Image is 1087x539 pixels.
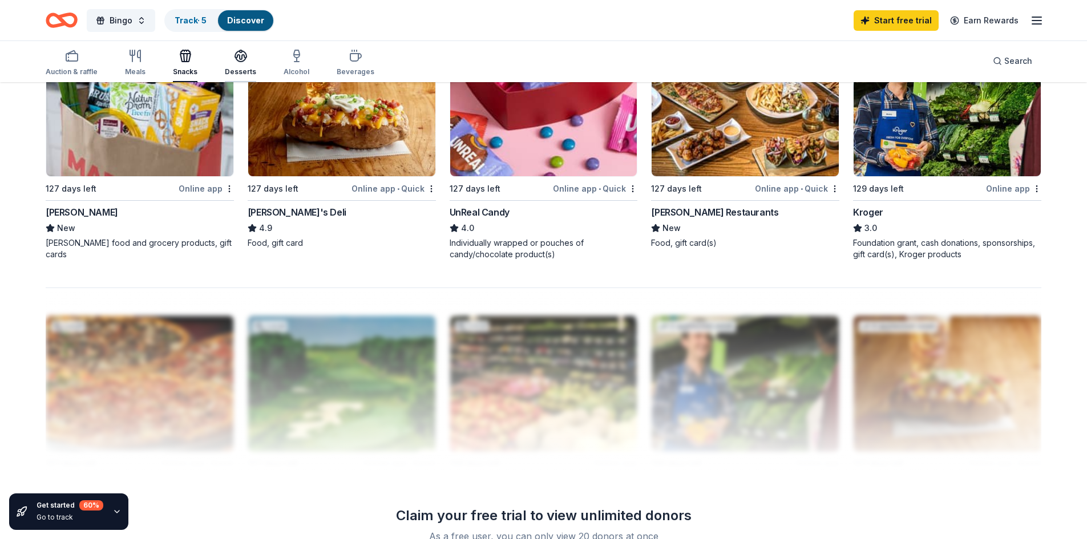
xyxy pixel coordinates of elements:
[87,9,155,32] button: Bingo
[450,205,510,219] div: UnReal Candy
[248,40,436,249] a: Image for Jason's Deli4 applieslast week127 days leftOnline app•Quick[PERSON_NAME]'s Deli4.9Food,...
[450,237,638,260] div: Individually wrapped or pouches of candy/chocolate product(s)
[248,182,298,196] div: 127 days left
[755,181,839,196] div: Online app Quick
[173,44,197,82] button: Snacks
[853,40,1041,260] a: Image for Kroger2 applieslast week129 days leftOnline appKroger3.0Foundation grant, cash donation...
[46,7,78,34] a: Home
[984,50,1041,72] button: Search
[46,182,96,196] div: 127 days left
[284,44,309,82] button: Alcohol
[651,40,839,249] a: Image for Thompson Restaurants127 days leftOnline app•Quick[PERSON_NAME] RestaurantsNewFood, gift...
[854,10,939,31] a: Start free trial
[652,40,839,176] img: Image for Thompson Restaurants
[651,205,778,219] div: [PERSON_NAME] Restaurants
[651,182,702,196] div: 127 days left
[397,184,399,193] span: •
[46,40,234,260] a: Image for MARTIN'SLocal127 days leftOnline app[PERSON_NAME]New[PERSON_NAME] food and grocery prod...
[37,500,103,510] div: Get started
[461,221,474,235] span: 4.0
[46,67,98,76] div: Auction & raffle
[943,10,1025,31] a: Earn Rewards
[46,205,118,219] div: [PERSON_NAME]
[986,181,1041,196] div: Online app
[379,506,708,525] div: Claim your free trial to view unlimited donors
[854,40,1041,176] img: Image for Kroger
[599,184,601,193] span: •
[173,67,197,76] div: Snacks
[227,15,264,25] a: Discover
[651,237,839,249] div: Food, gift card(s)
[179,181,234,196] div: Online app
[225,67,256,76] div: Desserts
[46,237,234,260] div: [PERSON_NAME] food and grocery products, gift cards
[37,513,103,522] div: Go to track
[853,205,883,219] div: Kroger
[450,40,637,176] img: Image for UnReal Candy
[259,221,272,235] span: 4.9
[125,67,146,76] div: Meals
[125,44,146,82] button: Meals
[110,14,132,27] span: Bingo
[1004,54,1032,68] span: Search
[248,205,346,219] div: [PERSON_NAME]'s Deli
[864,221,877,235] span: 3.0
[801,184,803,193] span: •
[337,44,374,82] button: Beverages
[46,40,233,176] img: Image for MARTIN'S
[853,182,904,196] div: 129 days left
[337,67,374,76] div: Beverages
[225,44,256,82] button: Desserts
[164,9,274,32] button: Track· 5Discover
[553,181,637,196] div: Online app Quick
[450,40,638,260] a: Image for UnReal Candy5 applieslast week127 days leftOnline app•QuickUnReal Candy4.0Individually ...
[450,182,500,196] div: 127 days left
[248,40,435,176] img: Image for Jason's Deli
[248,237,436,249] div: Food, gift card
[57,221,75,235] span: New
[284,67,309,76] div: Alcohol
[79,500,103,510] div: 60 %
[351,181,436,196] div: Online app Quick
[662,221,681,235] span: New
[46,44,98,82] button: Auction & raffle
[853,237,1041,260] div: Foundation grant, cash donations, sponsorships, gift card(s), Kroger products
[175,15,207,25] a: Track· 5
